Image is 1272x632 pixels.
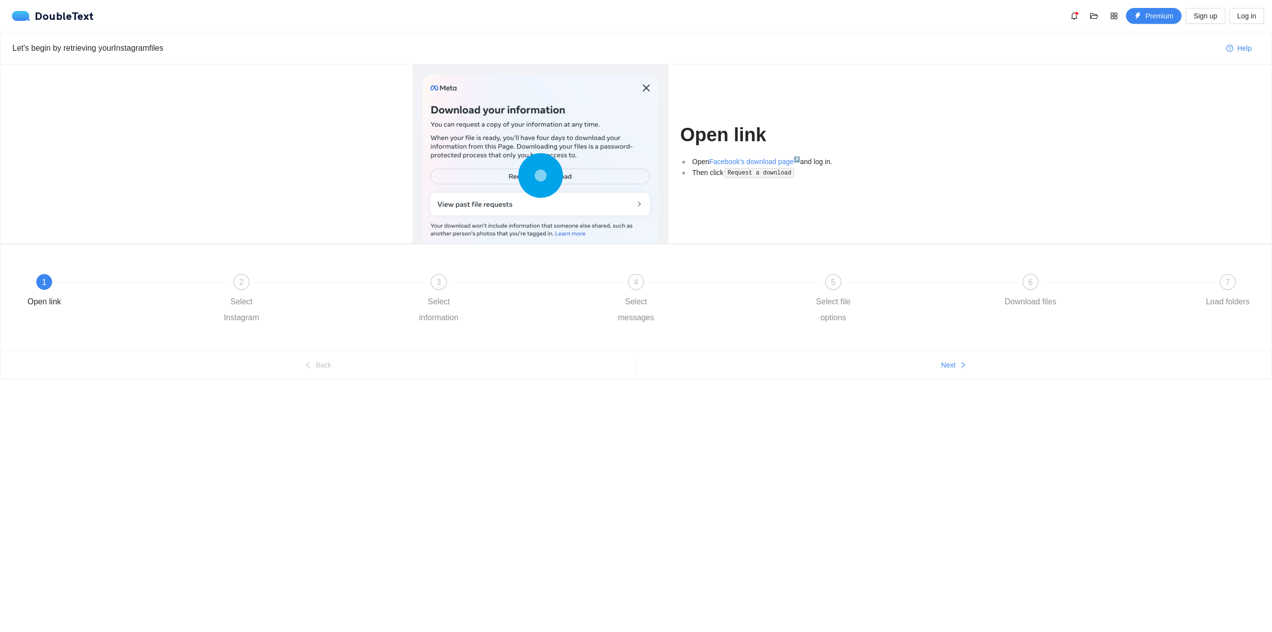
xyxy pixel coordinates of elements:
[1126,8,1182,24] button: thunderboltPremium
[15,274,213,310] div: 1Open link
[804,274,1002,326] div: 5Select file options
[1134,12,1141,20] span: thunderbolt
[1029,278,1033,286] span: 6
[690,156,860,167] li: Open and log in.
[1002,274,1199,310] div: 6Download files
[0,357,636,373] button: leftBack
[1086,8,1102,24] button: folder-open
[1193,10,1217,21] span: Sign up
[1066,8,1082,24] button: bell
[794,156,800,162] sup: ↗
[410,294,468,326] div: Select information
[410,274,607,326] div: 3Select information
[1237,43,1252,54] span: Help
[724,168,794,178] code: Request a download
[680,123,860,147] h1: Open link
[1206,294,1250,310] div: Load folders
[1186,8,1225,24] button: Sign up
[709,158,800,166] a: Facebook's download page↗
[1218,40,1260,56] button: question-circleHelp
[1226,278,1230,286] span: 7
[804,294,862,326] div: Select file options
[607,274,804,326] div: 4Select messages
[1226,45,1233,53] span: question-circle
[1145,10,1173,21] span: Premium
[607,294,665,326] div: Select messages
[831,278,836,286] span: 5
[239,278,244,286] span: 2
[12,11,35,21] img: logo
[1067,12,1082,20] span: bell
[690,167,860,179] li: Then click
[636,357,1272,373] button: Nextright
[1087,12,1102,20] span: folder-open
[213,294,270,326] div: Select Instagram
[1107,12,1121,20] span: appstore
[1106,8,1122,24] button: appstore
[12,42,1218,54] div: Let's begin by retrieving your Instagram files
[941,360,955,370] span: Next
[1005,294,1056,310] div: Download files
[42,278,47,286] span: 1
[12,11,94,21] a: logoDoubleText
[1229,8,1264,24] button: Log in
[213,274,410,326] div: 2Select Instagram
[959,361,966,369] span: right
[1237,10,1256,21] span: Log in
[437,278,441,286] span: 3
[27,294,61,310] div: Open link
[1199,274,1257,310] div: 7Load folders
[634,278,638,286] span: 4
[12,11,94,21] div: DoubleText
